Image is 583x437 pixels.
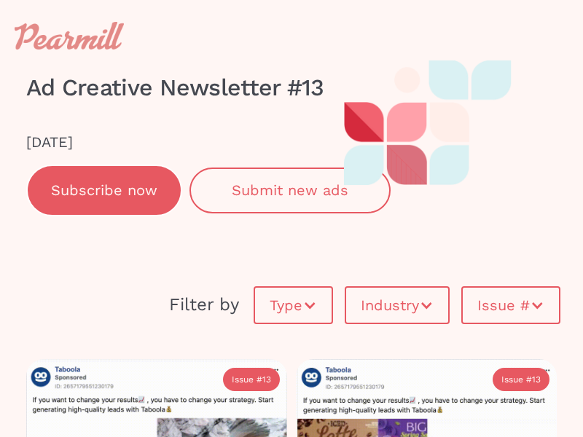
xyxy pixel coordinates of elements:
[232,372,262,387] div: Issue #
[361,298,419,312] div: Industry
[223,368,280,391] a: Issue #13
[501,372,532,387] div: Issue #
[26,130,329,154] div: [DATE]
[262,372,271,387] div: 13
[189,168,391,213] a: Submit new ads
[26,60,329,115] h1: Ad Creative Newsletter #13
[477,298,530,312] div: Issue #
[493,368,549,391] a: Issue #13
[532,372,541,387] div: 13
[270,298,302,312] div: Type
[26,291,239,318] div: Filter by
[26,165,182,216] a: Subscribe now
